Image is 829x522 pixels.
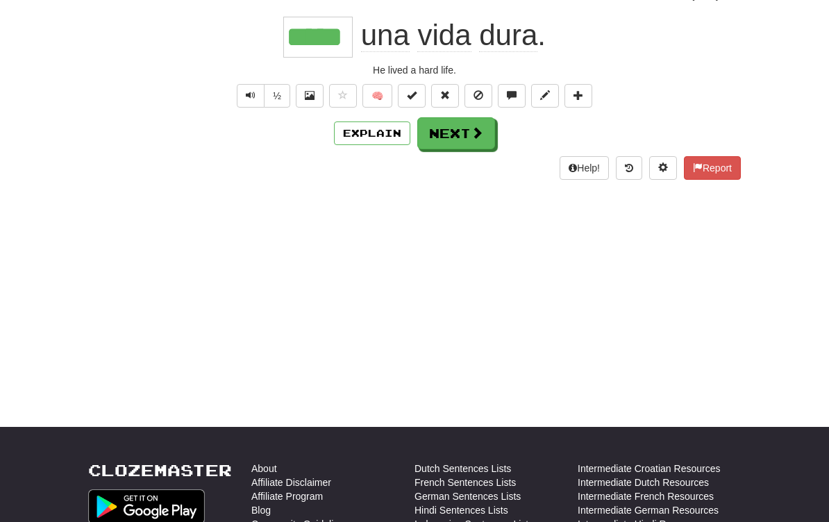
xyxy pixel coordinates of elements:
[334,121,410,145] button: Explain
[578,475,709,489] a: Intermediate Dutch Resources
[362,84,392,108] button: 🧠
[560,156,609,180] button: Help!
[417,19,471,52] span: vida
[564,84,592,108] button: Add to collection (alt+a)
[431,84,459,108] button: Reset to 0% Mastered (alt+r)
[684,156,741,180] button: Report
[479,19,537,52] span: dura
[531,84,559,108] button: Edit sentence (alt+d)
[251,489,323,503] a: Affiliate Program
[88,462,232,479] a: Clozemaster
[234,84,290,108] div: Text-to-speech controls
[237,84,265,108] button: Play sentence audio (ctl+space)
[329,84,357,108] button: Favorite sentence (alt+f)
[498,84,526,108] button: Discuss sentence (alt+u)
[616,156,642,180] button: Round history (alt+y)
[414,503,508,517] a: Hindi Sentences Lists
[464,84,492,108] button: Ignore sentence (alt+i)
[251,503,271,517] a: Blog
[296,84,324,108] button: Show image (alt+x)
[414,489,521,503] a: German Sentences Lists
[578,489,714,503] a: Intermediate French Resources
[361,19,410,52] span: una
[414,462,511,475] a: Dutch Sentences Lists
[398,84,426,108] button: Set this sentence to 100% Mastered (alt+m)
[251,475,331,489] a: Affiliate Disclaimer
[414,475,516,489] a: French Sentences Lists
[353,19,546,52] span: .
[251,462,277,475] a: About
[264,84,290,108] button: ½
[578,503,719,517] a: Intermediate German Resources
[578,462,720,475] a: Intermediate Croatian Resources
[88,63,741,77] div: He lived a hard life.
[417,117,495,149] button: Next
